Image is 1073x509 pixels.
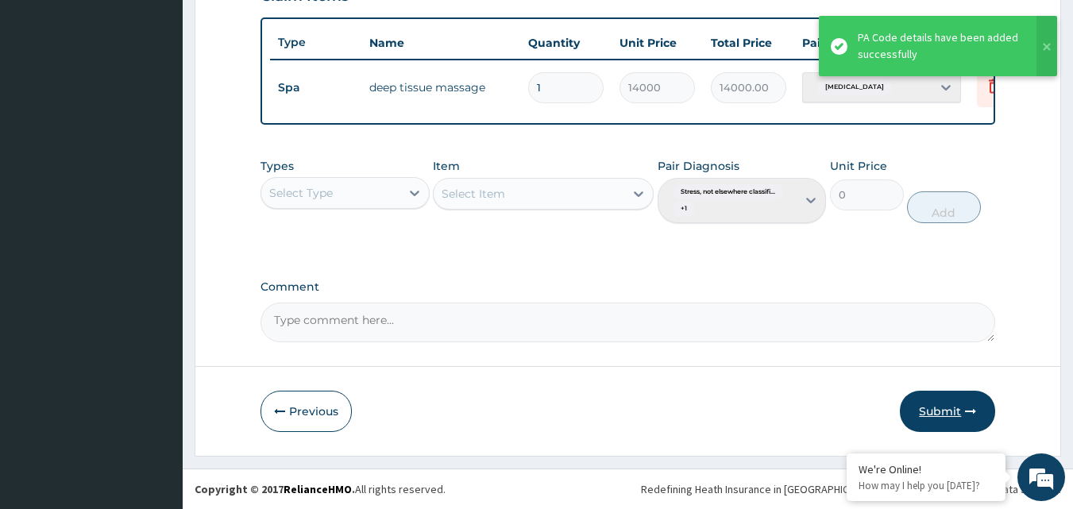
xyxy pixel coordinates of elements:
div: PA Code details have been added successfully [858,29,1021,63]
th: Total Price [703,27,794,59]
div: We're Online! [859,462,994,476]
label: Item [433,158,460,174]
th: Quantity [520,27,612,59]
th: Unit Price [612,27,703,59]
button: Previous [261,391,352,432]
div: Chat with us now [83,89,267,110]
th: Pair Diagnosis [794,27,969,59]
th: Type [270,28,361,57]
img: d_794563401_company_1708531726252_794563401 [29,79,64,119]
button: Submit [900,391,995,432]
label: Types [261,160,294,173]
a: RelianceHMO [284,482,352,496]
textarea: Type your message and hit 'Enter' [8,340,303,395]
div: Select Type [269,185,333,201]
td: deep tissue massage [361,71,520,103]
div: Minimize live chat window [261,8,299,46]
p: How may I help you today? [859,479,994,492]
td: Spa [270,73,361,102]
label: Unit Price [830,158,887,174]
div: Redefining Heath Insurance in [GEOGRAPHIC_DATA] using Telemedicine and Data Science! [641,481,1061,497]
span: We're online! [92,153,219,314]
label: Comment [261,280,996,294]
footer: All rights reserved. [183,469,1073,509]
label: Pair Diagnosis [658,158,739,174]
th: Name [361,27,520,59]
strong: Copyright © 2017 . [195,482,355,496]
button: Add [907,191,981,223]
